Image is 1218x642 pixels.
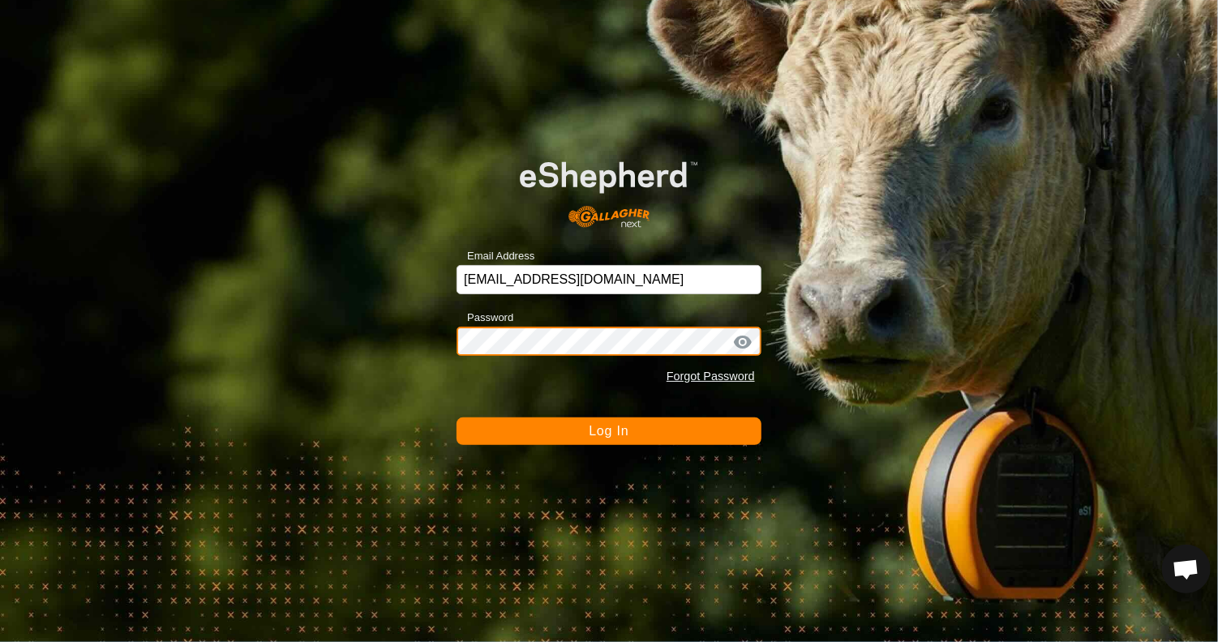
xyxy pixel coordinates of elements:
a: Forgot Password [667,370,755,383]
input: Email Address [457,265,761,294]
label: Password [457,310,513,326]
div: Open chat [1162,545,1211,593]
img: E-shepherd Logo [487,136,731,240]
span: Log In [589,424,628,438]
label: Email Address [457,248,534,264]
button: Log In [457,417,761,445]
